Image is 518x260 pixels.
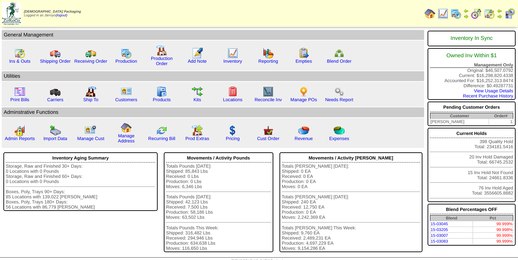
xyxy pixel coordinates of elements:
img: po.png [298,86,309,97]
a: Reconcile Inv [255,97,282,102]
img: prodextras.gif [192,125,203,136]
th: Customer [430,113,489,119]
a: Cust Order [257,136,279,141]
a: 15-03045 [431,221,448,226]
img: customers.gif [121,86,132,97]
a: Carriers [47,97,63,102]
a: Pricing [226,136,240,141]
img: import.gif [50,125,61,136]
td: Utilities [2,71,424,81]
div: Inventory Aging Summary [6,154,155,163]
img: line_graph.gif [227,48,238,59]
a: Expenses [329,136,349,141]
div: Current Holds [430,129,513,138]
img: reconcile.gif [156,125,167,136]
img: calendarinout.gif [14,48,25,59]
div: Blend Percentages OFF [430,205,513,214]
a: Locations [223,97,242,102]
div: Inventory In Sync [430,32,513,45]
img: calendarblend.gif [471,8,482,19]
a: Needs Report [325,97,353,102]
a: Reporting [258,59,278,64]
img: dollar.gif [227,125,238,136]
img: truck3.gif [50,86,61,97]
td: 99.998% [473,227,513,233]
td: 99.999% [473,239,513,244]
img: managecust.png [85,125,97,136]
a: Inventory [224,59,242,64]
img: truck.gif [50,48,61,59]
span: [DEMOGRAPHIC_DATA] Packaging [24,10,81,14]
a: Production Order [151,56,173,66]
a: Production [115,59,137,64]
img: locations.gif [227,86,238,97]
a: Recurring Bill [148,136,175,141]
img: home.gif [121,122,132,133]
img: cabinet.gif [156,86,167,97]
a: 15-03007 [431,233,448,238]
img: arrowleft.gif [497,8,502,14]
img: arrowright.gif [463,14,469,19]
td: 99.999% [473,221,513,227]
td: Adminstrative Functions [2,107,424,117]
div: 398 Quality Hold Total: 234181.5416 20 Inv Hold Damaged Total: 66745.2532 15 Inv Hold Not Found T... [428,128,516,202]
a: Admin Reports [5,136,35,141]
a: Manage Address [118,133,135,143]
img: line_graph2.gif [263,86,274,97]
a: Receiving Order [74,59,107,64]
span: Logged in as Jarroyo [24,10,81,17]
a: Blend Order [327,59,351,64]
img: workflow.png [334,86,345,97]
a: Manage Cust [77,136,104,141]
td: [PERSON_NAME] [430,119,489,125]
img: factory.gif [156,45,167,56]
img: line_graph.gif [437,8,448,19]
td: General Management [2,30,424,40]
a: Prod Extras [185,136,209,141]
a: Products [153,97,171,102]
a: Ship To [83,97,98,102]
img: calendarprod.gif [121,48,132,59]
a: Revenue [294,136,313,141]
img: arrowleft.gif [463,8,469,14]
div: Totals Pounds [DATE]: Shipped: 85,843 Lbs Received: 0 Lbs Production: 0 Lbs Moves: 6,346 Lbs Tota... [166,164,271,251]
a: Ins & Outs [9,59,30,64]
div: Movements / Activity Pounds [166,154,271,163]
img: cust_order.png [263,125,274,136]
a: 15-03205 [431,227,448,232]
div: Movements / Activity [PERSON_NAME] [282,154,420,163]
a: Print Bills [10,97,29,102]
td: 99.999% [473,233,513,239]
a: Shipping Order [40,59,71,64]
a: (logout) [56,14,67,17]
img: invoice2.gif [14,86,25,97]
a: Empties [296,59,312,64]
div: Management Only [430,62,513,68]
img: graph.gif [263,48,274,59]
img: arrowright.gif [497,14,502,19]
img: truck2.gif [85,48,96,59]
div: Owned Inv Within $1 [430,49,513,62]
img: orders.gif [192,48,203,59]
a: 15-03083 [431,239,448,244]
img: workorder.gif [298,48,309,59]
a: Recent Purchase History [463,93,513,98]
img: zoroco-logo-small.webp [2,2,21,25]
th: Order# [489,113,513,119]
div: Totals [PERSON_NAME] [DATE]: Shipped: 0 EA Received: 0 EA Production: 0 EA Moves: 0 EA Totals [PE... [282,164,420,251]
a: View Usage Details [474,88,513,93]
a: Kits [193,97,201,102]
a: Manage POs [290,97,317,102]
th: Pct [473,215,513,221]
img: workflow.gif [192,86,203,97]
img: pie_chart2.png [334,125,345,136]
img: calendarcustomer.gif [504,8,515,19]
a: Customers [115,97,137,102]
div: Pending Customer Orders [430,103,513,112]
img: network.png [334,48,345,59]
a: Import Data [43,136,67,141]
img: graph2.png [14,125,25,136]
img: factory2.gif [85,86,96,97]
th: Blend [430,215,473,221]
img: home.gif [425,8,435,19]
